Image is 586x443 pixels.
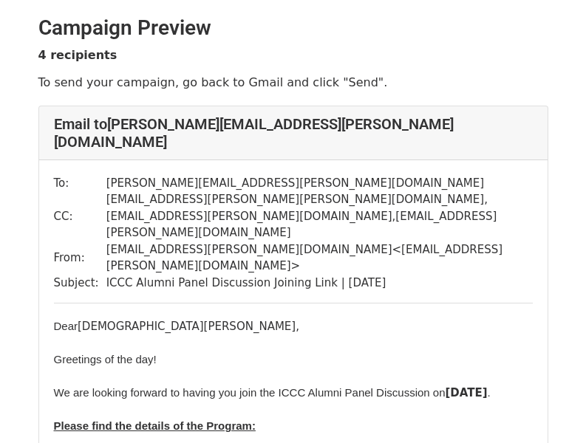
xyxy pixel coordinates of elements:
[38,16,548,41] h2: Campaign Preview
[54,318,533,335] div: [DEMOGRAPHIC_DATA][PERSON_NAME],
[106,191,533,241] td: [EMAIL_ADDRESS][PERSON_NAME][PERSON_NAME][DOMAIN_NAME] , [EMAIL_ADDRESS][PERSON_NAME][DOMAIN_NAME...
[54,191,106,241] td: CC:
[446,386,488,399] b: [DATE]
[54,386,446,399] font: We are looking forward to having you join the ICCC Alumni Panel Discussion on
[54,175,106,192] td: To:
[54,115,533,151] h4: Email to [PERSON_NAME][EMAIL_ADDRESS][PERSON_NAME][DOMAIN_NAME]
[54,353,157,365] font: Greetings of the day!
[54,419,256,432] u: Please find the details of the Program:
[488,386,491,399] span: .
[54,275,106,292] td: Subject:
[106,175,533,192] td: [PERSON_NAME][EMAIL_ADDRESS][PERSON_NAME][DOMAIN_NAME]
[54,320,78,332] font: Dear
[38,48,117,62] strong: 4 recipients
[106,241,533,275] td: [EMAIL_ADDRESS][PERSON_NAME][DOMAIN_NAME] < [EMAIL_ADDRESS][PERSON_NAME][DOMAIN_NAME] >
[54,241,106,275] td: From:
[38,75,548,90] p: To send your campaign, go back to Gmail and click "Send".
[106,275,533,292] td: ICCC Alumni Panel Discussion Joining Link | [DATE]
